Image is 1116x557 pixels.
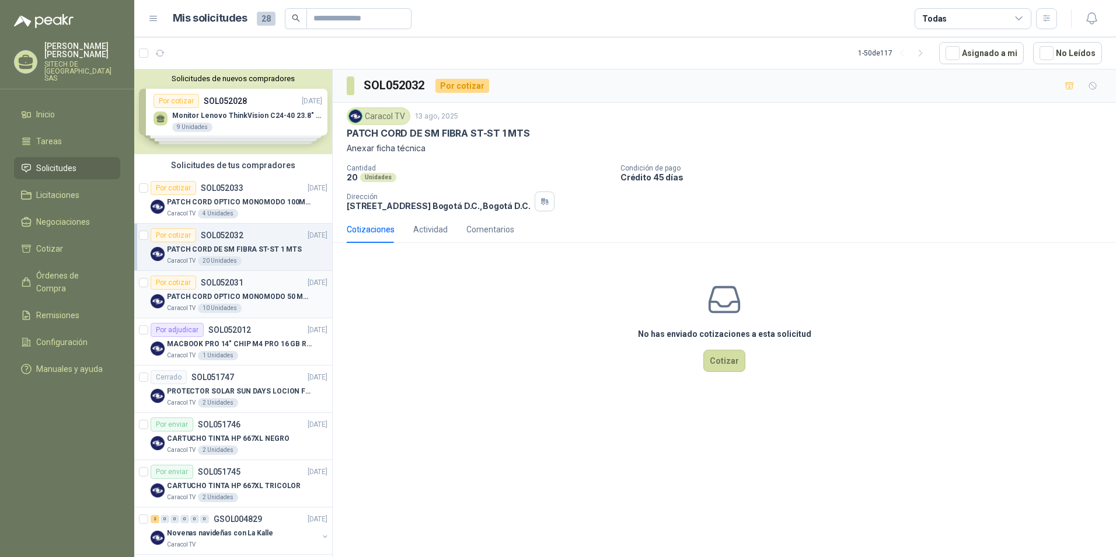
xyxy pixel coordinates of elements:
div: 0 [200,515,209,523]
a: 2 0 0 0 0 0 GSOL004829[DATE] Company LogoNovenas navideñas con La KalleCaracol TV [151,512,330,549]
p: Caracol TV [167,493,196,502]
a: Órdenes de Compra [14,264,120,300]
div: Solicitudes de nuevos compradoresPor cotizarSOL052028[DATE] Monitor Lenovo ThinkVision C24-40 23.... [134,69,332,154]
span: 28 [257,12,275,26]
p: Caracol TV [167,256,196,266]
p: [DATE] [308,183,327,194]
p: [STREET_ADDRESS] Bogotá D.C. , Bogotá D.C. [347,201,530,211]
p: Anexar ficha técnica [347,142,1102,155]
div: Por enviar [151,417,193,431]
span: Licitaciones [36,189,79,201]
div: Unidades [360,173,396,182]
div: 0 [190,515,199,523]
p: PATCH CORD DE SM FIBRA ST-ST 1 MTS [347,127,530,140]
p: [DATE] [308,277,327,288]
img: Company Logo [151,531,165,545]
p: Caracol TV [167,304,196,313]
p: Cantidad [347,164,611,172]
div: Por enviar [151,465,193,479]
span: Negociaciones [36,215,90,228]
a: Licitaciones [14,184,120,206]
p: Caracol TV [167,445,196,455]
a: Inicio [14,103,120,126]
div: Cotizaciones [347,223,395,236]
p: Dirección [347,193,530,201]
img: Company Logo [151,247,165,261]
p: SOL052033 [201,184,243,192]
p: [PERSON_NAME] [PERSON_NAME] [44,42,120,58]
a: Tareas [14,130,120,152]
p: [DATE] [308,372,327,383]
p: [DATE] [308,325,327,336]
h3: SOL052032 [364,76,426,95]
p: CARTUCHO TINTA HP 667XL TRICOLOR [167,481,301,492]
a: Por adjudicarSOL052012[DATE] Company LogoMACBOOK PRO 14" CHIP M4 PRO 16 GB RAM 1TBCaracol TV1 Uni... [134,318,332,365]
div: 2 Unidades [198,445,238,455]
a: Solicitudes [14,157,120,179]
p: SOL052031 [201,278,243,287]
div: Por cotizar [151,276,196,290]
p: SITECH DE [GEOGRAPHIC_DATA] SAS [44,61,120,82]
img: Company Logo [151,483,165,497]
a: Manuales y ayuda [14,358,120,380]
span: Cotizar [36,242,63,255]
p: GSOL004829 [214,515,262,523]
div: Por cotizar [151,181,196,195]
div: 0 [170,515,179,523]
img: Company Logo [151,294,165,308]
span: search [292,14,300,22]
div: 0 [161,515,169,523]
img: Company Logo [151,389,165,403]
span: Inicio [36,108,55,121]
button: Solicitudes de nuevos compradores [139,74,327,83]
p: SOL052032 [201,231,243,239]
div: Actividad [413,223,448,236]
p: 20 [347,172,358,182]
p: Caracol TV [167,398,196,408]
p: PATCH CORD OPTICO MONOMODO 50 MTS [167,291,312,302]
p: [DATE] [308,467,327,478]
button: No Leídos [1033,42,1102,64]
div: Por cotizar [151,228,196,242]
p: Caracol TV [167,209,196,218]
div: 10 Unidades [198,304,242,313]
img: Company Logo [151,436,165,450]
div: Caracol TV [347,107,410,125]
div: Por cotizar [435,79,489,93]
p: SOL051745 [198,468,240,476]
a: Remisiones [14,304,120,326]
p: CARTUCHO TINTA HP 667XL NEGRO [167,433,290,444]
p: [DATE] [308,514,327,525]
div: 0 [180,515,189,523]
p: Crédito 45 días [620,172,1111,182]
span: Tareas [36,135,62,148]
span: Manuales y ayuda [36,363,103,375]
a: Configuración [14,331,120,353]
h3: No has enviado cotizaciones a esta solicitud [638,328,811,340]
span: Configuración [36,336,88,349]
button: Cotizar [703,350,745,372]
div: 1 - 50 de 117 [858,44,930,62]
img: Company Logo [151,200,165,214]
a: Por cotizarSOL052031[DATE] Company LogoPATCH CORD OPTICO MONOMODO 50 MTSCaracol TV10 Unidades [134,271,332,318]
div: 2 Unidades [198,398,238,408]
div: 20 Unidades [198,256,242,266]
div: Todas [922,12,947,25]
p: Caracol TV [167,351,196,360]
span: Remisiones [36,309,79,322]
div: Por adjudicar [151,323,204,337]
p: SOL051746 [198,420,240,429]
div: 2 [151,515,159,523]
p: PATCH CORD DE SM FIBRA ST-ST 1 MTS [167,244,302,255]
p: MACBOOK PRO 14" CHIP M4 PRO 16 GB RAM 1TB [167,339,312,350]
a: Por enviarSOL051746[DATE] Company LogoCARTUCHO TINTA HP 667XL NEGROCaracol TV2 Unidades [134,413,332,460]
span: Órdenes de Compra [36,269,109,295]
p: Caracol TV [167,540,196,549]
p: 13 ago, 2025 [415,111,458,122]
p: PATCH CORD OPTICO MONOMODO 100MTS [167,197,312,208]
p: Novenas navideñas con La Kalle [167,528,273,539]
div: Comentarios [466,223,514,236]
a: Cotizar [14,238,120,260]
div: Cerrado [151,370,187,384]
img: Logo peakr [14,14,74,28]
